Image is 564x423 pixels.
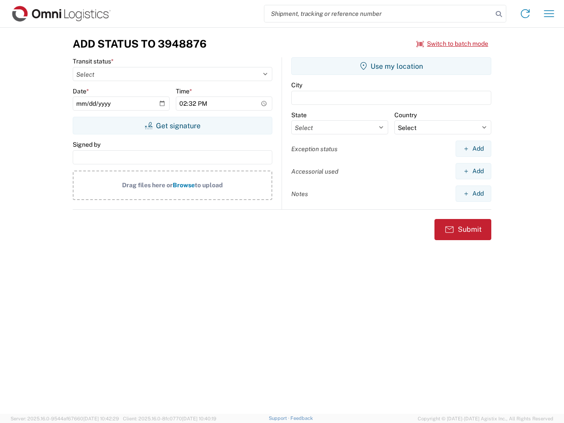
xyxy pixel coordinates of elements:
[123,416,216,421] span: Client: 2025.16.0-8fc0770
[73,37,207,50] h3: Add Status to 3948876
[416,37,488,51] button: Switch to batch mode
[73,87,89,95] label: Date
[73,117,272,134] button: Get signature
[83,416,119,421] span: [DATE] 10:42:29
[291,190,308,198] label: Notes
[173,182,195,189] span: Browse
[291,167,338,175] label: Accessorial used
[418,415,553,423] span: Copyright © [DATE]-[DATE] Agistix Inc., All Rights Reserved
[264,5,493,22] input: Shipment, tracking or reference number
[182,416,216,421] span: [DATE] 10:40:19
[456,163,491,179] button: Add
[73,141,100,148] label: Signed by
[394,111,417,119] label: Country
[291,111,307,119] label: State
[291,145,338,153] label: Exception status
[11,416,119,421] span: Server: 2025.16.0-9544af67660
[73,57,114,65] label: Transit status
[456,186,491,202] button: Add
[290,416,313,421] a: Feedback
[291,81,302,89] label: City
[456,141,491,157] button: Add
[269,416,291,421] a: Support
[195,182,223,189] span: to upload
[176,87,192,95] label: Time
[122,182,173,189] span: Drag files here or
[434,219,491,240] button: Submit
[291,57,491,75] button: Use my location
